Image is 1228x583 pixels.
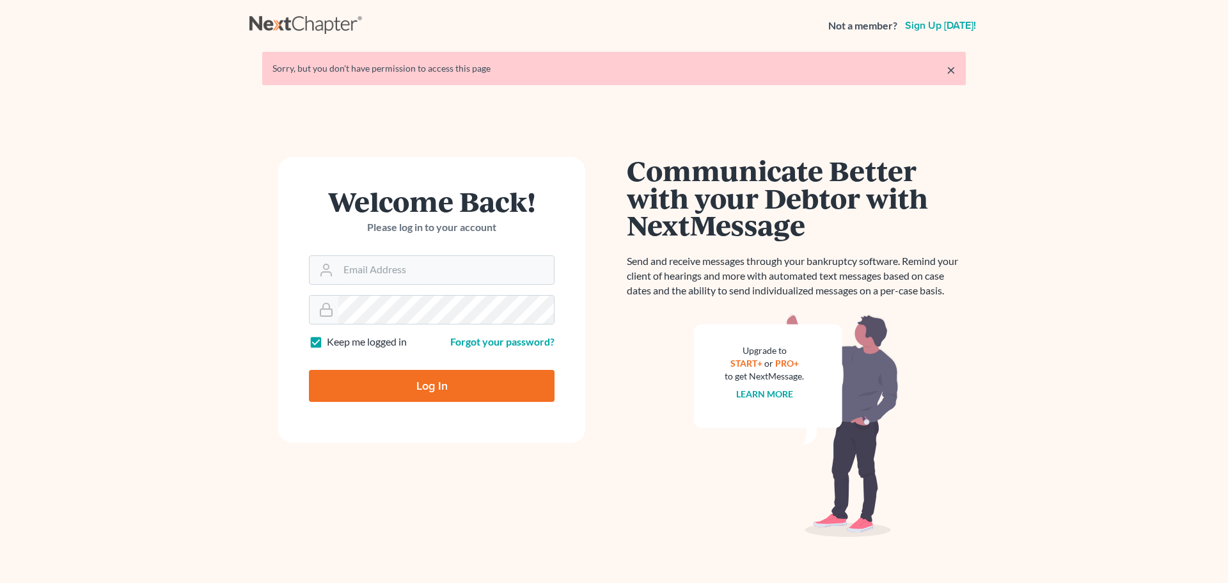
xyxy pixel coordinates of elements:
strong: Not a member? [828,19,897,33]
a: START+ [730,358,762,369]
a: Sign up [DATE]! [902,20,979,31]
a: Learn more [736,388,793,399]
div: to get NextMessage. [725,370,804,383]
a: PRO+ [775,358,799,369]
div: Sorry, but you don't have permission to access this page [272,62,956,75]
label: Keep me logged in [327,335,407,349]
a: Forgot your password? [450,335,555,347]
h1: Communicate Better with your Debtor with NextMessage [627,157,966,239]
input: Email Address [338,256,554,284]
input: Log In [309,370,555,402]
p: Please log in to your account [309,220,555,235]
div: Upgrade to [725,344,804,357]
h1: Welcome Back! [309,188,555,215]
span: or [764,358,773,369]
img: nextmessage_bg-59042aed3d76b12b5cd301f8e5b87938c9018125f34e5fa2b7a6b67550977c72.svg [694,314,899,538]
p: Send and receive messages through your bankruptcy software. Remind your client of hearings and mo... [627,254,966,298]
a: × [947,62,956,77]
